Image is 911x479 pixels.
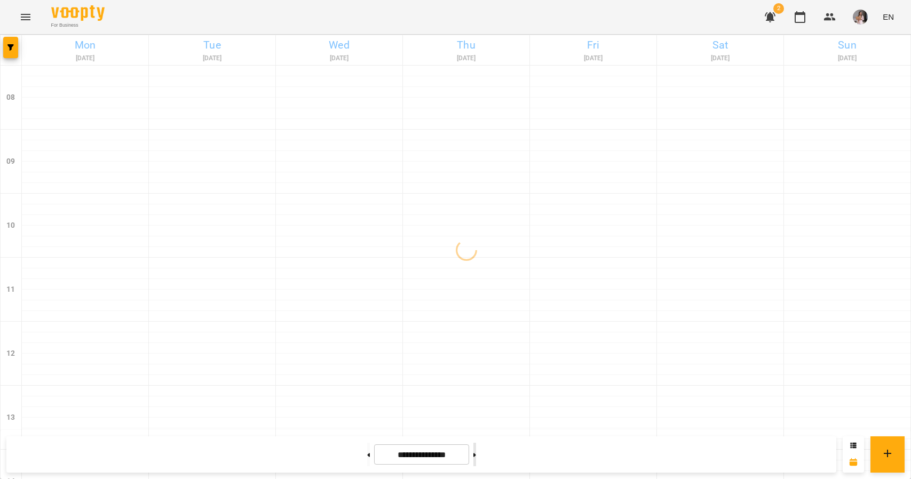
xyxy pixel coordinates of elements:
h6: 13 [6,412,15,424]
h6: Fri [532,37,655,53]
img: Voopty Logo [51,5,105,21]
h6: Tue [150,37,274,53]
img: b3d641f4c4777ccbd52dfabb287f3e8a.jpg [853,10,868,25]
h6: 11 [6,284,15,296]
h6: [DATE] [405,53,528,63]
h6: Sat [659,37,782,53]
h6: 08 [6,92,15,103]
h6: Sun [786,37,909,53]
span: 2 [773,3,784,14]
button: EN [878,7,898,27]
h6: [DATE] [532,53,655,63]
h6: Mon [23,37,147,53]
h6: [DATE] [786,53,909,63]
h6: Thu [405,37,528,53]
h6: [DATE] [23,53,147,63]
h6: [DATE] [150,53,274,63]
h6: 09 [6,156,15,167]
h6: 12 [6,348,15,360]
span: For Business [51,22,105,29]
button: Menu [13,4,38,30]
h6: [DATE] [278,53,401,63]
span: EN [883,11,894,22]
h6: Wed [278,37,401,53]
h6: [DATE] [659,53,782,63]
h6: 10 [6,220,15,231]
